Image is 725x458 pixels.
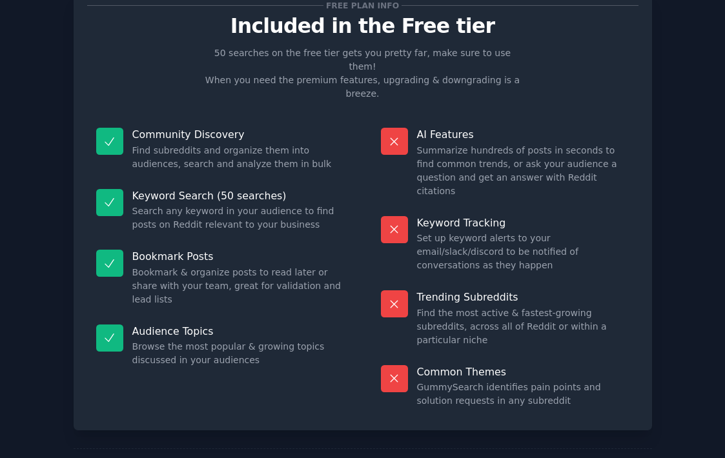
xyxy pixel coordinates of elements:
[417,232,629,272] dd: Set up keyword alerts to your email/slack/discord to be notified of conversations as they happen
[417,144,629,198] dd: Summarize hundreds of posts in seconds to find common trends, or ask your audience a question and...
[417,306,629,347] dd: Find the most active & fastest-growing subreddits, across all of Reddit or within a particular niche
[132,340,345,367] dd: Browse the most popular & growing topics discussed in your audiences
[417,365,629,379] p: Common Themes
[132,144,345,171] dd: Find subreddits and organize them into audiences, search and analyze them in bulk
[417,381,629,408] dd: GummySearch identifies pain points and solution requests in any subreddit
[132,204,345,232] dd: Search any keyword in your audience to find posts on Reddit relevant to your business
[417,216,629,230] p: Keyword Tracking
[132,266,345,306] dd: Bookmark & organize posts to read later or share with your team, great for validation and lead lists
[132,189,345,203] p: Keyword Search (50 searches)
[417,128,629,141] p: AI Features
[132,250,345,263] p: Bookmark Posts
[132,324,345,338] p: Audience Topics
[417,290,629,304] p: Trending Subreddits
[132,128,345,141] p: Community Discovery
[200,46,526,101] p: 50 searches on the free tier gets you pretty far, make sure to use them! When you need the premiu...
[87,15,638,37] p: Included in the Free tier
